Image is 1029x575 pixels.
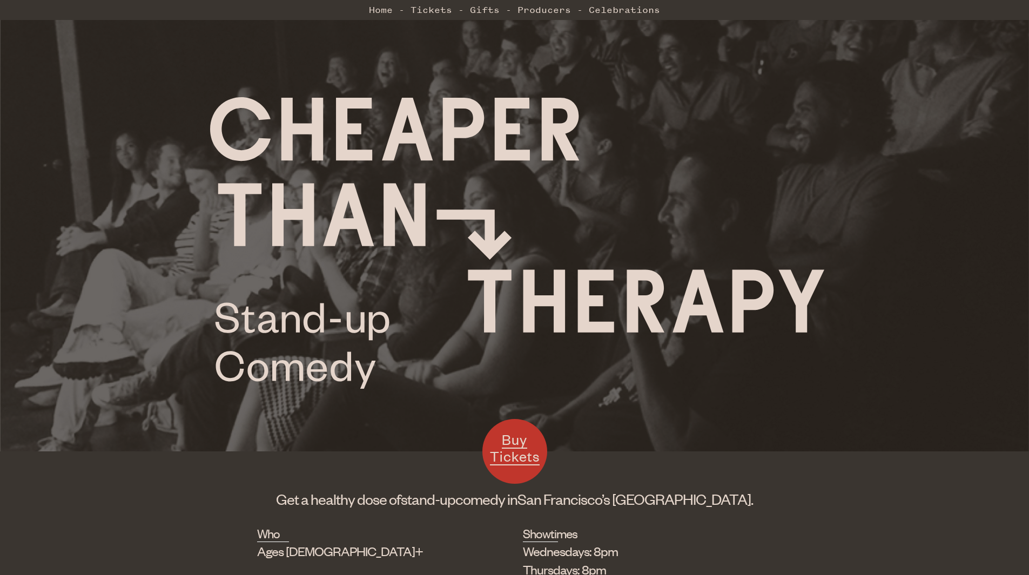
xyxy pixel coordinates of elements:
[257,542,469,560] div: Ages [DEMOGRAPHIC_DATA]+
[257,525,289,542] h2: Who
[523,525,558,542] h2: Showtimes
[210,97,824,389] img: Cheaper Than Therapy logo
[257,489,772,509] h1: Get a healthy dose of comedy in
[523,542,756,560] li: Wednesdays: 8pm
[612,490,753,508] span: [GEOGRAPHIC_DATA].
[482,419,547,484] a: Buy Tickets
[517,490,610,508] span: San Francisco’s
[401,490,455,508] span: stand-up
[490,430,540,465] span: Buy Tickets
